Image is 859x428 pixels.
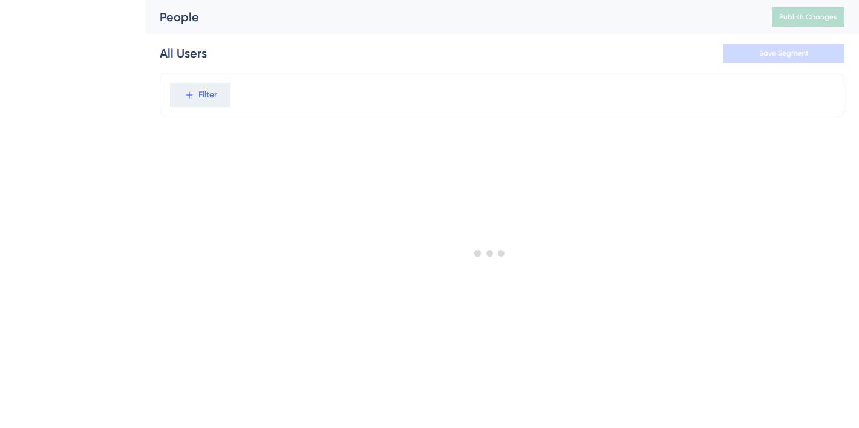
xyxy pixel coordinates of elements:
button: Save Segment [723,44,844,63]
span: Save Segment [759,48,809,58]
div: People [160,8,742,25]
span: Publish Changes [779,12,837,22]
button: Publish Changes [772,7,844,27]
div: All Users [160,45,207,62]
